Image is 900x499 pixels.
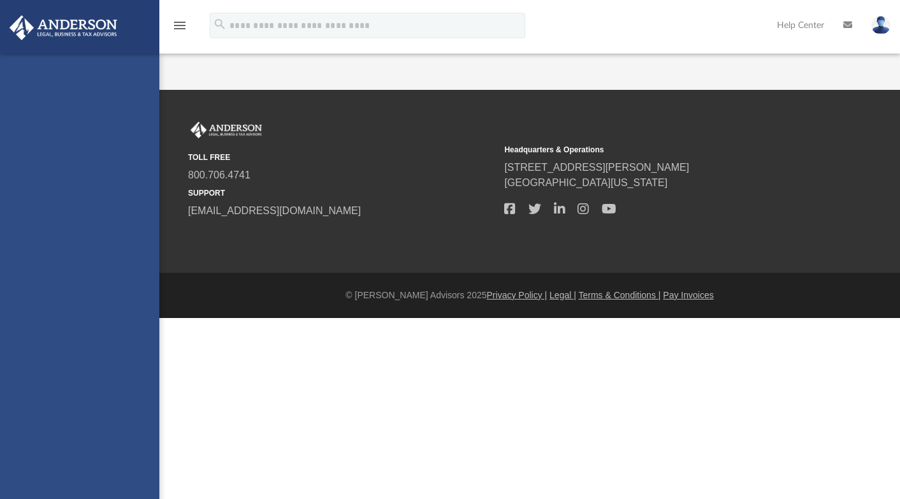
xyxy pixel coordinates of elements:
[504,144,811,155] small: Headquarters & Operations
[871,16,890,34] img: User Pic
[172,24,187,33] a: menu
[213,17,227,31] i: search
[159,289,900,302] div: © [PERSON_NAME] Advisors 2025
[504,177,667,188] a: [GEOGRAPHIC_DATA][US_STATE]
[663,290,713,300] a: Pay Invoices
[549,290,576,300] a: Legal |
[188,187,495,199] small: SUPPORT
[504,162,689,173] a: [STREET_ADDRESS][PERSON_NAME]
[172,18,187,33] i: menu
[188,170,250,180] a: 800.706.4741
[579,290,661,300] a: Terms & Conditions |
[188,152,495,163] small: TOLL FREE
[188,205,361,216] a: [EMAIL_ADDRESS][DOMAIN_NAME]
[6,15,121,40] img: Anderson Advisors Platinum Portal
[188,122,265,138] img: Anderson Advisors Platinum Portal
[487,290,548,300] a: Privacy Policy |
